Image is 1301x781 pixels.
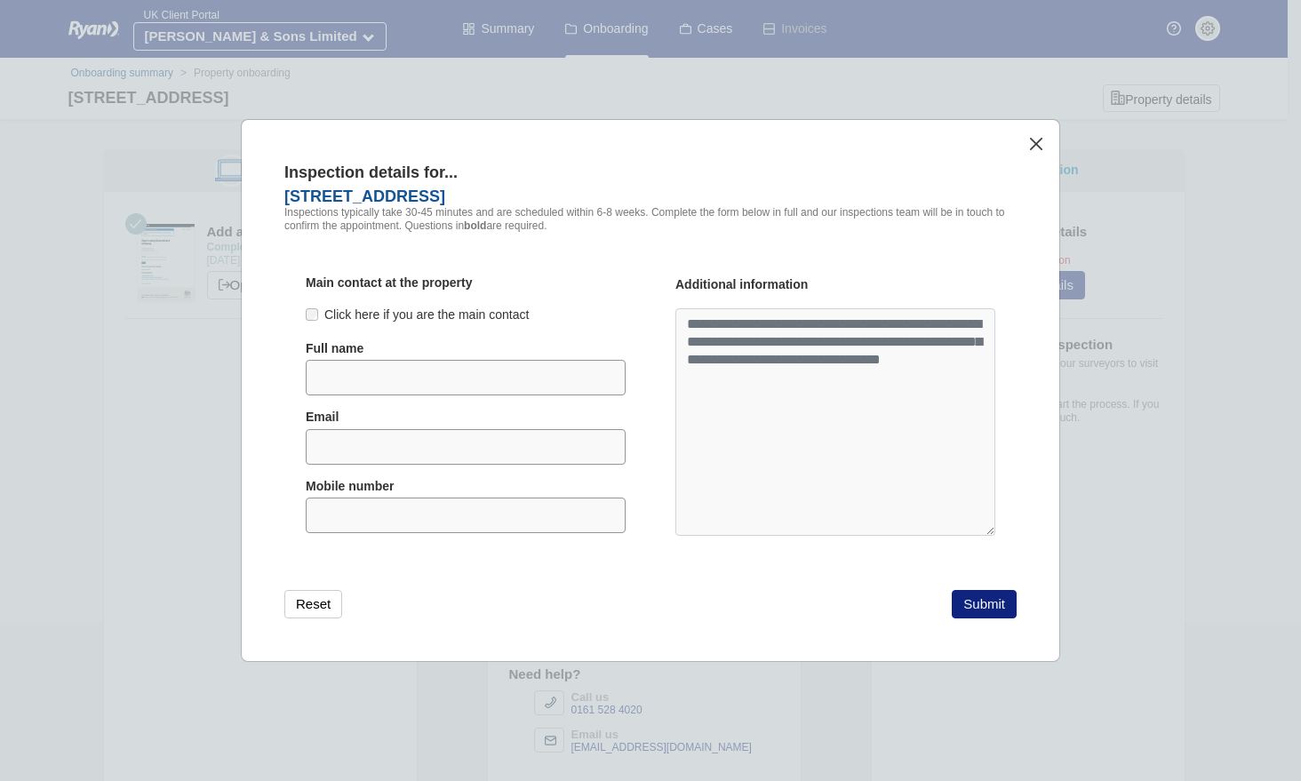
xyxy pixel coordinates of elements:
[1026,134,1045,153] button: close
[464,219,486,232] b: bold
[306,341,363,357] label: Full name
[952,590,1017,618] button: Submit
[284,590,342,618] button: Reset
[284,206,1017,233] div: Inspections typically take 30-45 minutes and are scheduled within 6-8 weeks. Complete the form be...
[306,410,339,426] label: Email
[284,187,1017,207] div: [STREET_ADDRESS]
[306,479,395,495] label: Mobile number
[675,275,995,294] div: Additional information
[324,306,529,324] label: Click here if you are the main contact
[306,275,626,291] div: Main contact at the property
[284,163,995,183] div: Inspection details for...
